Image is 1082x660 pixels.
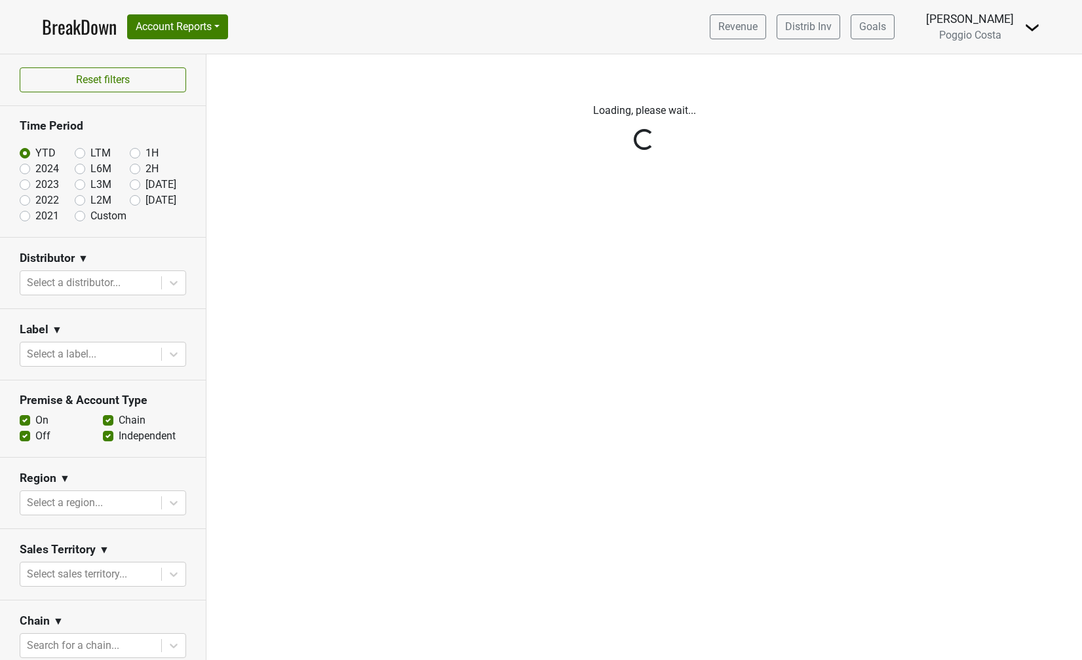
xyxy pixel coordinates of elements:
[1024,20,1040,35] img: Dropdown Menu
[710,14,766,39] a: Revenue
[939,29,1001,41] span: Poggio Costa
[127,14,228,39] button: Account Reports
[777,14,840,39] a: Distrib Inv
[280,103,1008,119] p: Loading, please wait...
[42,13,117,41] a: BreakDown
[926,10,1014,27] div: [PERSON_NAME]
[851,14,895,39] a: Goals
